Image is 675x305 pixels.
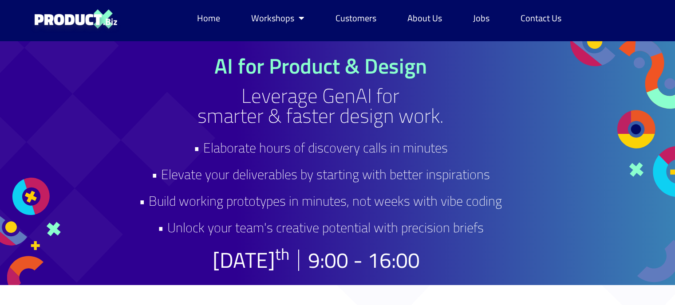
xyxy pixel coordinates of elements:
a: Workshops [242,8,313,28]
a: Customers [327,8,385,28]
sup: th [275,242,289,266]
a: Home [188,8,229,28]
h2: • Elaborate hours of discovery calls in minutes • Elevate your deliverables by starting with bett... [114,134,527,241]
h2: Leverage GenAI for smarter & faster design work. [114,86,527,125]
a: Jobs [464,8,498,28]
nav: Menu [188,8,570,28]
p: [DATE] [213,250,289,271]
h1: AI for Product & Design [114,55,527,77]
h2: 9:00 - 16:00 [308,250,420,271]
a: About Us [399,8,451,28]
a: Contact Us [512,8,570,28]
